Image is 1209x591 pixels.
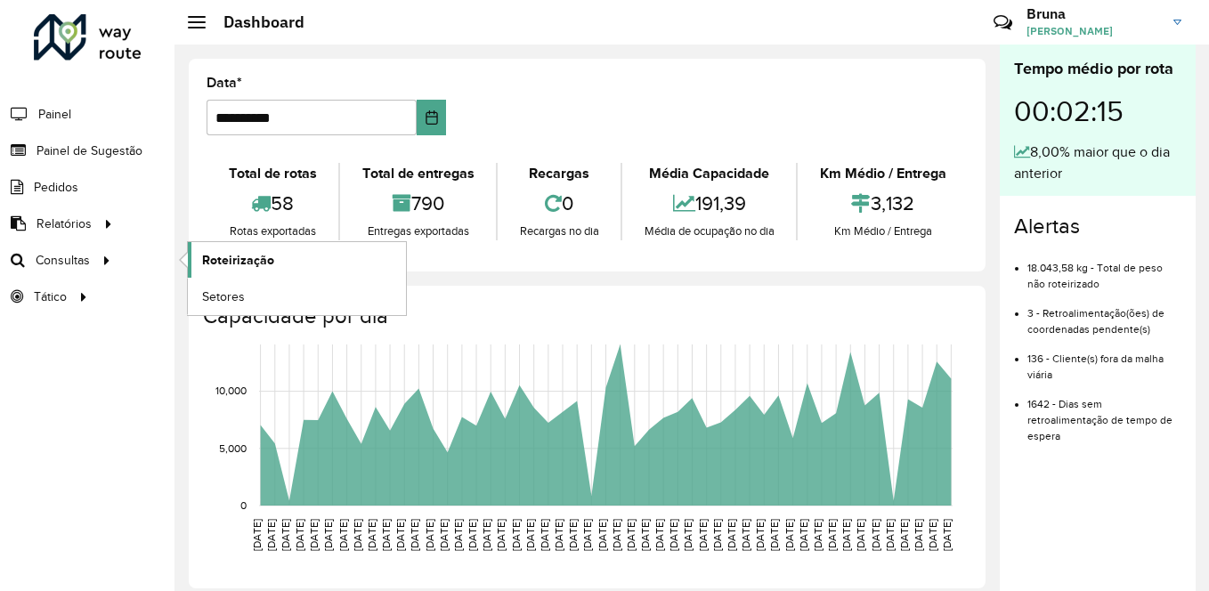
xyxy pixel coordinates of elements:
text: [DATE] [322,519,334,551]
text: [DATE] [798,519,809,551]
text: [DATE] [726,519,737,551]
div: Média de ocupação no dia [627,223,791,240]
text: [DATE] [740,519,751,551]
text: [DATE] [812,519,824,551]
text: [DATE] [697,519,709,551]
text: 5,000 [219,442,247,454]
text: [DATE] [768,519,780,551]
li: 3 - Retroalimentação(ões) de coordenadas pendente(s) [1027,292,1181,337]
div: Km Médio / Entrega [802,223,963,240]
div: Média Capacidade [627,163,791,184]
a: Setores [188,279,406,314]
text: [DATE] [366,519,377,551]
div: 0 [502,184,616,223]
h2: Dashboard [206,12,304,32]
li: 18.043,58 kg - Total de peso não roteirizado [1027,247,1181,292]
text: [DATE] [639,519,651,551]
span: [PERSON_NAME] [1026,23,1160,39]
text: 10,000 [215,385,247,397]
text: [DATE] [280,519,291,551]
text: [DATE] [495,519,507,551]
text: [DATE] [840,519,852,551]
text: [DATE] [251,519,263,551]
text: [DATE] [682,519,694,551]
div: 58 [211,184,334,223]
span: Consultas [36,251,90,270]
text: [DATE] [539,519,550,551]
div: Total de rotas [211,163,334,184]
text: [DATE] [870,519,881,551]
text: [DATE] [927,519,938,551]
text: [DATE] [711,519,723,551]
text: [DATE] [424,519,435,551]
div: Total de entregas [345,163,491,184]
div: 790 [345,184,491,223]
text: [DATE] [524,519,536,551]
text: [DATE] [481,519,492,551]
div: Entregas exportadas [345,223,491,240]
span: Painel [38,105,71,124]
text: [DATE] [294,519,305,551]
text: [DATE] [352,519,363,551]
text: [DATE] [337,519,349,551]
text: [DATE] [898,519,910,551]
span: Setores [202,287,245,306]
text: [DATE] [438,519,450,551]
text: [DATE] [611,519,622,551]
button: Choose Date [417,100,446,135]
text: [DATE] [567,519,579,551]
div: Tempo médio por rota [1014,57,1181,81]
h4: Alertas [1014,214,1181,239]
div: Recargas no dia [502,223,616,240]
text: [DATE] [265,519,277,551]
li: 136 - Cliente(s) fora da malha viária [1027,337,1181,383]
text: [DATE] [855,519,866,551]
text: [DATE] [884,519,896,551]
div: 191,39 [627,184,791,223]
text: [DATE] [452,519,464,551]
span: Roteirização [202,251,274,270]
text: [DATE] [783,519,795,551]
text: [DATE] [394,519,406,551]
div: 8,00% maior que o dia anterior [1014,142,1181,184]
text: [DATE] [941,519,953,551]
li: 1642 - Dias sem retroalimentação de tempo de espera [1027,383,1181,444]
text: [DATE] [581,519,593,551]
text: 0 [240,499,247,511]
text: [DATE] [308,519,320,551]
text: [DATE] [409,519,420,551]
text: [DATE] [510,519,522,551]
span: Pedidos [34,178,78,197]
div: Km Médio / Entrega [802,163,963,184]
div: 3,132 [802,184,963,223]
text: [DATE] [625,519,637,551]
a: Roteirização [188,242,406,278]
text: [DATE] [596,519,608,551]
text: [DATE] [913,519,924,551]
h3: Bruna [1026,5,1160,22]
span: Painel de Sugestão [37,142,142,160]
text: [DATE] [553,519,564,551]
div: Rotas exportadas [211,223,334,240]
div: 00:02:15 [1014,81,1181,142]
label: Data [207,72,242,93]
text: [DATE] [754,519,766,551]
text: [DATE] [668,519,679,551]
text: [DATE] [467,519,478,551]
text: [DATE] [380,519,392,551]
span: Tático [34,287,67,306]
span: Relatórios [37,215,92,233]
a: Contato Rápido [984,4,1022,42]
text: [DATE] [826,519,838,551]
div: Recargas [502,163,616,184]
h4: Capacidade por dia [203,304,968,329]
text: [DATE] [653,519,665,551]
